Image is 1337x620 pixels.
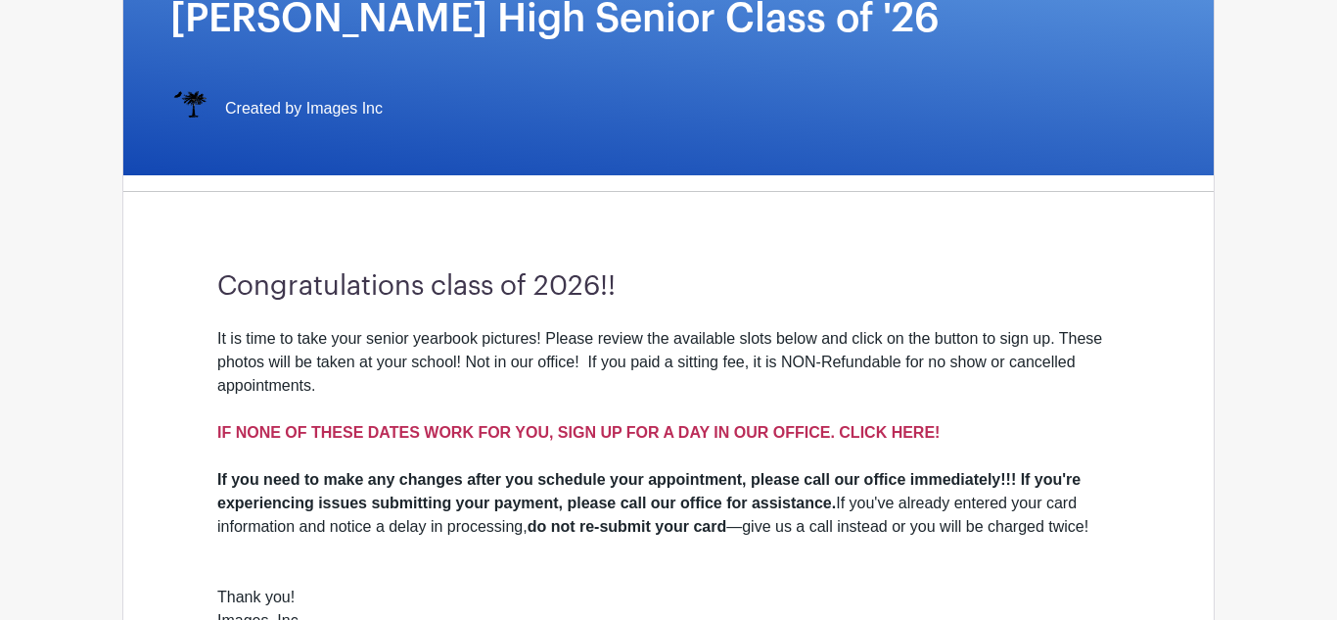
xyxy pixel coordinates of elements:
[225,97,383,120] span: Created by Images Inc
[217,468,1120,539] div: If you've already entered your card information and notice a delay in processing, —give us a call...
[217,270,1120,304] h3: Congratulations class of 2026!!
[217,424,940,441] a: IF NONE OF THESE DATES WORK FOR YOU, SIGN UP FOR A DAY IN OUR OFFICE. CLICK HERE!
[217,471,1081,511] strong: If you need to make any changes after you schedule your appointment, please call our office immed...
[528,518,727,535] strong: do not re-submit your card
[217,327,1120,421] div: It is time to take your senior yearbook pictures! Please review the available slots below and cli...
[170,89,209,128] img: IMAGES%20logo%20transparenT%20PNG%20s.png
[217,586,1120,609] div: Thank you!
